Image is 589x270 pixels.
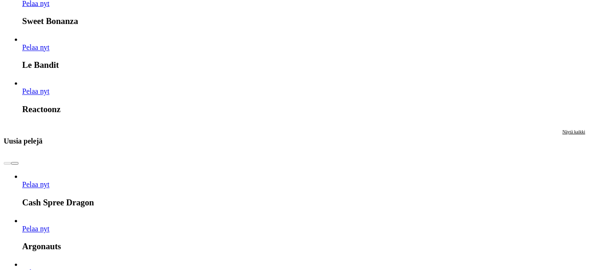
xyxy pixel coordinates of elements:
[563,129,585,153] a: Näytä kaikki
[22,88,49,96] a: Reactoonz
[22,44,49,52] a: Le Bandit
[563,129,585,134] span: Näytä kaikki
[4,162,11,165] button: prev slide
[22,88,49,96] span: Pelaa nyt
[22,181,49,189] span: Pelaa nyt
[22,225,49,233] a: Argonauts
[22,225,49,233] span: Pelaa nyt
[4,137,43,145] h3: Uusia pelejä
[22,44,49,52] span: Pelaa nyt
[22,181,49,189] a: Cash Spree Dragon
[11,162,18,165] button: next slide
